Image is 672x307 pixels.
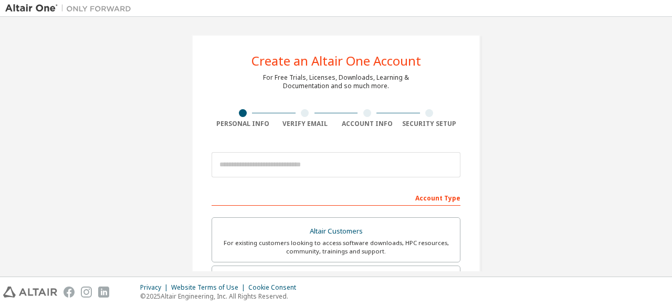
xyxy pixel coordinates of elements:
[171,283,248,292] div: Website Terms of Use
[140,283,171,292] div: Privacy
[248,283,302,292] div: Cookie Consent
[274,120,337,128] div: Verify Email
[140,292,302,301] p: © 2025 Altair Engineering, Inc. All Rights Reserved.
[5,3,136,14] img: Altair One
[81,287,92,298] img: instagram.svg
[212,120,274,128] div: Personal Info
[336,120,398,128] div: Account Info
[3,287,57,298] img: altair_logo.svg
[64,287,75,298] img: facebook.svg
[398,120,461,128] div: Security Setup
[218,239,454,256] div: For existing customers looking to access software downloads, HPC resources, community, trainings ...
[218,224,454,239] div: Altair Customers
[98,287,109,298] img: linkedin.svg
[212,189,460,206] div: Account Type
[263,73,409,90] div: For Free Trials, Licenses, Downloads, Learning & Documentation and so much more.
[251,55,421,67] div: Create an Altair One Account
